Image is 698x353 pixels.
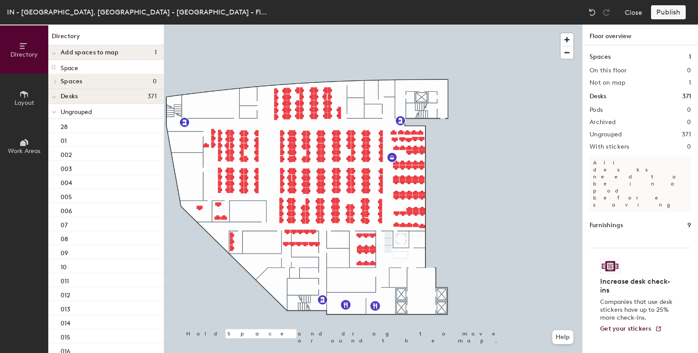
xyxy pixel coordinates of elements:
[600,325,651,332] span: Get your stickers
[61,163,72,173] p: 003
[155,49,157,56] span: 1
[7,7,270,18] div: IN - [GEOGRAPHIC_DATA], [GEOGRAPHIC_DATA] - [GEOGRAPHIC_DATA] - Floor 11
[682,92,691,101] h1: 371
[61,62,78,72] p: Space
[682,131,691,138] h2: 371
[600,277,675,295] h4: Increase desk check-ins
[590,131,622,138] h2: Ungrouped
[689,52,691,62] h1: 1
[8,147,40,155] span: Work Areas
[600,259,620,274] img: Sticker logo
[61,121,68,131] p: 28
[61,135,67,145] p: 01
[61,93,78,100] span: Desks
[687,107,691,114] h2: 0
[61,233,68,243] p: 08
[61,205,72,215] p: 006
[11,51,38,58] span: Directory
[583,25,698,45] h1: Floor overview
[61,108,92,116] span: Ungrouped
[590,221,623,230] h1: Furnishings
[687,143,691,150] h2: 0
[590,156,691,212] p: All desks need to be in a pod before saving
[600,325,662,333] a: Get your stickers
[625,5,642,19] button: Close
[61,275,69,285] p: 011
[590,92,606,101] h1: Desks
[61,177,72,187] p: 004
[61,317,70,327] p: 014
[61,289,70,299] p: 012
[61,261,67,271] p: 10
[588,8,597,17] img: Undo
[61,149,72,159] p: 002
[61,219,68,229] p: 07
[14,99,34,107] span: Layout
[61,78,83,85] span: Spaces
[61,331,70,341] p: 015
[687,67,691,74] h2: 0
[552,330,573,344] button: Help
[61,303,70,313] p: 013
[61,191,72,201] p: 005
[590,67,627,74] h2: On this floor
[590,119,615,126] h2: Archived
[600,298,675,322] p: Companies that use desk stickers have up to 25% more check-ins.
[48,32,164,45] h1: Directory
[153,78,157,85] span: 0
[689,79,691,86] h2: 1
[590,143,630,150] h2: With stickers
[590,79,625,86] h2: Not on map
[61,247,68,257] p: 09
[148,93,157,100] span: 371
[61,49,119,56] span: Add spaces to map
[687,221,691,230] h1: 9
[590,52,611,62] h1: Spaces
[602,8,611,17] img: Redo
[687,119,691,126] h2: 0
[590,107,603,114] h2: Pods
